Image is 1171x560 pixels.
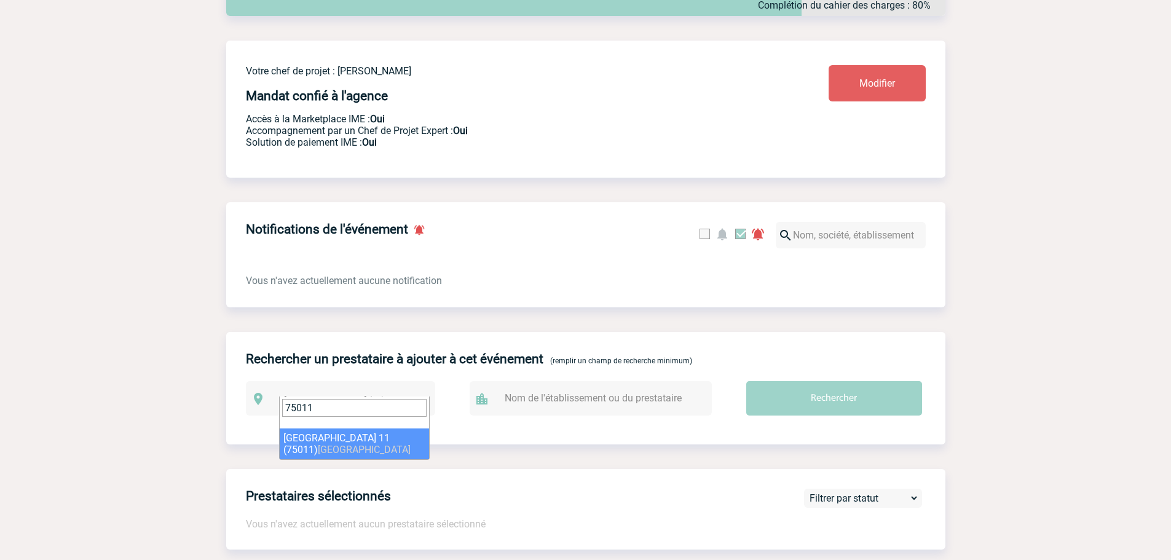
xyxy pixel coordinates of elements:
p: Conformité aux process achat client, Prise en charge de la facturation, Mutualisation de plusieur... [246,136,756,148]
span: Vous n'avez actuellement aucune notification [246,275,442,286]
p: Votre chef de projet : [PERSON_NAME] [246,65,756,77]
input: Rechercher [746,381,922,416]
p: Vous n'avez actuellement aucun prestataire sélectionné [246,518,945,530]
input: Nom de l'établissement ou du prestataire [502,389,692,407]
h4: Mandat confié à l'agence [246,89,388,103]
span: Modifier [859,77,895,89]
span: Paris (75) [279,391,430,408]
h4: Notifications de l'événement [246,222,408,237]
b: Oui [370,113,385,125]
span: (remplir un champ de recherche minimum) [550,357,692,365]
p: Accès à la Marketplace IME : [246,113,756,125]
b: Oui [362,136,377,148]
b: Oui [453,125,468,136]
p: Prestation payante [246,125,756,136]
span: [GEOGRAPHIC_DATA] [318,444,411,455]
h4: Rechercher un prestataire à ajouter à cet événement [246,352,543,366]
span: × [412,391,417,408]
li: [GEOGRAPHIC_DATA] 11 (75011) [280,428,429,459]
h4: Prestataires sélectionnés [246,489,391,503]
